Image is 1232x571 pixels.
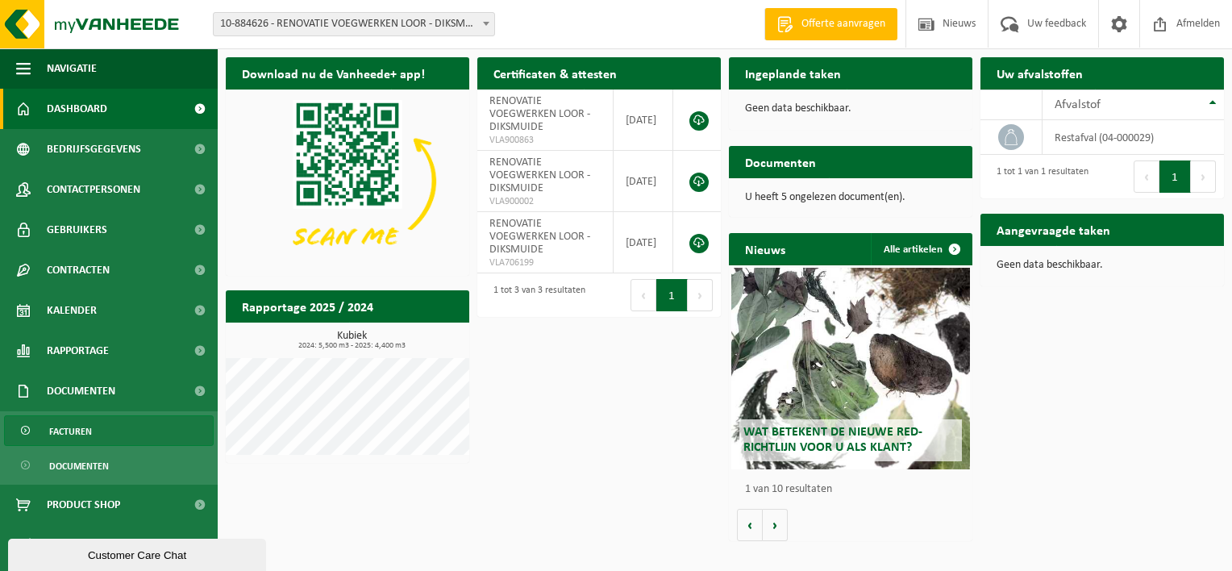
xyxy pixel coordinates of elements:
[688,279,713,311] button: Next
[4,450,214,481] a: Documenten
[213,12,495,36] span: 10-884626 - RENOVATIE VOEGWERKEN LOOR - DIKSMUIDE
[489,218,590,256] span: RENOVATIE VOEGWERKEN LOOR - DIKSMUIDE
[764,8,897,40] a: Offerte aanvragen
[745,192,956,203] p: U heeft 5 ongelezen document(en).
[49,451,109,481] span: Documenten
[797,16,889,32] span: Offerte aanvragen
[1055,98,1101,111] span: Afvalstof
[731,268,970,469] a: Wat betekent de nieuwe RED-richtlijn voor u als klant?
[47,89,107,129] span: Dashboard
[485,277,585,313] div: 1 tot 3 van 3 resultaten
[737,509,763,541] button: Vorige
[234,331,469,350] h3: Kubiek
[729,57,857,89] h2: Ingeplande taken
[47,210,107,250] span: Gebruikers
[614,212,673,273] td: [DATE]
[477,57,633,89] h2: Certificaten & attesten
[489,156,590,194] span: RENOVATIE VOEGWERKEN LOOR - DIKSMUIDE
[997,260,1208,271] p: Geen data beschikbaar.
[656,279,688,311] button: 1
[226,290,389,322] h2: Rapportage 2025 / 2024
[47,129,141,169] span: Bedrijfsgegevens
[614,90,673,151] td: [DATE]
[729,233,801,265] h2: Nieuws
[489,195,601,208] span: VLA900002
[489,134,601,147] span: VLA900863
[980,214,1126,245] h2: Aangevraagde taken
[614,151,673,212] td: [DATE]
[47,48,97,89] span: Navigatie
[1134,160,1159,193] button: Previous
[729,146,832,177] h2: Documenten
[47,371,115,411] span: Documenten
[1159,160,1191,193] button: 1
[745,484,964,495] p: 1 van 10 resultaten
[226,90,469,273] img: Download de VHEPlus App
[489,256,601,269] span: VLA706199
[47,290,97,331] span: Kalender
[1191,160,1216,193] button: Next
[631,279,656,311] button: Previous
[871,233,971,265] a: Alle artikelen
[349,322,468,354] a: Bekijk rapportage
[214,13,494,35] span: 10-884626 - RENOVATIE VOEGWERKEN LOOR - DIKSMUIDE
[47,169,140,210] span: Contactpersonen
[989,159,1088,194] div: 1 tot 1 van 1 resultaten
[489,95,590,133] span: RENOVATIE VOEGWERKEN LOOR - DIKSMUIDE
[47,331,109,371] span: Rapportage
[49,416,92,447] span: Facturen
[8,536,269,571] iframe: chat widget
[226,57,441,89] h2: Download nu de Vanheede+ app!
[47,525,177,565] span: Acceptatievoorwaarden
[47,485,120,525] span: Product Shop
[980,57,1099,89] h2: Uw afvalstoffen
[234,342,469,350] span: 2024: 5,500 m3 - 2025: 4,400 m3
[1043,120,1224,155] td: restafval (04-000029)
[763,509,788,541] button: Volgende
[4,415,214,446] a: Facturen
[745,103,956,115] p: Geen data beschikbaar.
[743,426,922,454] span: Wat betekent de nieuwe RED-richtlijn voor u als klant?
[47,250,110,290] span: Contracten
